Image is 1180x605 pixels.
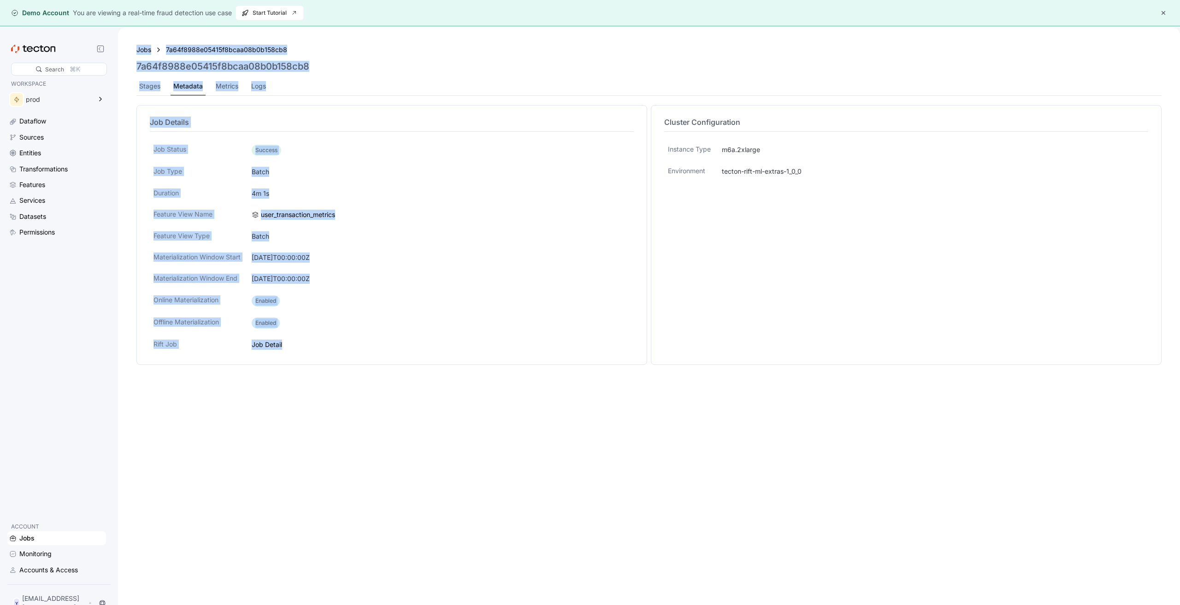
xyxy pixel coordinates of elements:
[150,117,634,128] h4: Job Details
[19,227,55,237] div: Permissions
[136,45,151,55] a: Jobs
[7,225,106,239] a: Permissions
[11,79,102,88] p: WORKSPACE
[7,146,106,160] a: Entities
[7,563,106,577] a: Accounts & Access
[19,180,45,190] div: Features
[242,6,298,20] span: Start Tutorial
[19,132,44,142] div: Sources
[7,194,106,207] a: Services
[73,8,232,18] div: You are viewing a real-time fraud detection use case
[11,522,102,531] p: ACCOUNT
[11,63,107,76] div: Search⌘K
[7,162,106,176] a: Transformations
[139,81,160,91] div: Stages
[19,195,45,206] div: Services
[7,210,106,223] a: Datasets
[19,549,52,559] div: Monitoring
[19,565,78,575] div: Accounts & Access
[7,130,106,144] a: Sources
[173,81,203,91] div: Metadata
[136,61,309,72] h3: 7a64f8988e05415f8bcaa08b0b158cb8
[45,65,64,74] div: Search
[166,45,287,55] a: 7a64f8988e05415f8bcaa08b0b158cb8
[19,148,41,158] div: Entities
[251,81,266,91] div: Logs
[236,6,304,20] button: Start Tutorial
[7,547,106,561] a: Monitoring
[7,178,106,192] a: Features
[26,96,91,103] div: prod
[70,64,80,74] div: ⌘K
[19,164,68,174] div: Transformations
[11,8,69,18] div: Demo Account
[664,117,1148,128] h4: Cluster Configuration
[216,81,238,91] div: Metrics
[19,211,46,222] div: Datasets
[19,533,35,543] div: Jobs
[19,116,46,126] div: Dataflow
[7,531,106,545] a: Jobs
[7,114,106,128] a: Dataflow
